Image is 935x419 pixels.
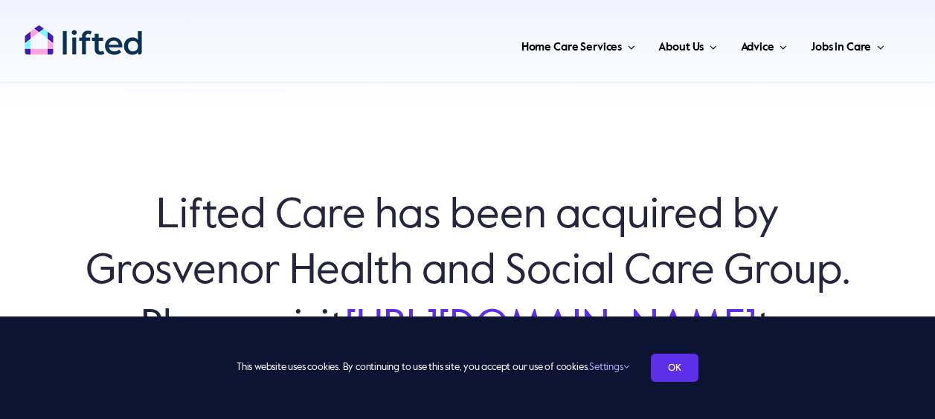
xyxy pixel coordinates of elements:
span: This website uses cookies. By continuing to use this site, you accept our use of cookies. [237,356,629,380]
a: lifted-logo [24,25,143,39]
span: Home Care Services [521,36,622,59]
a: OK [651,354,698,382]
a: Home Care Services [517,22,640,67]
span: About Us [658,36,704,59]
a: [URL][DOMAIN_NAME] [345,307,756,348]
h6: Lifted Care has been acquired by Grosvenor Health and Social Care Group. Please visit to arrange ... [74,189,861,412]
nav: Main Menu [175,22,889,67]
a: Jobs in Care [806,22,889,67]
a: Settings [589,363,629,372]
span: Jobs in Care [811,36,871,59]
a: About Us [654,22,721,67]
span: Advice [741,36,774,59]
a: Advice [736,22,791,67]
